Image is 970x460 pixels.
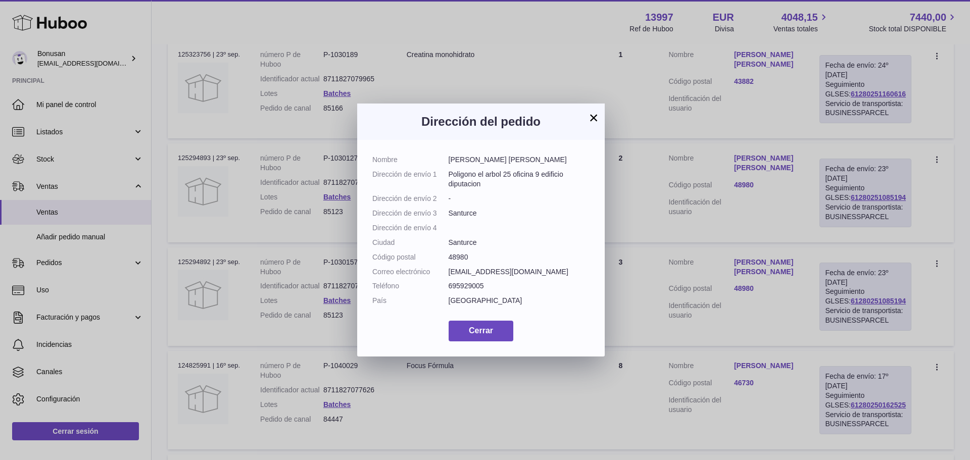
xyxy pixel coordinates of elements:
[449,238,590,247] dd: Santurce
[449,209,590,218] dd: Santurce
[372,223,449,233] dt: Dirección de envío 4
[372,114,590,130] h3: Dirección del pedido
[372,252,449,262] dt: Código postal
[449,155,590,165] dd: [PERSON_NAME] [PERSON_NAME]
[449,194,590,203] dd: -
[372,281,449,291] dt: Teléfono
[372,194,449,203] dt: Dirección de envío 2
[372,267,449,277] dt: Correo electrónico
[372,155,449,165] dt: Nombre
[449,296,590,305] dd: [GEOGRAPHIC_DATA]
[469,326,493,335] span: Cerrar
[372,170,449,189] dt: Dirección de envío 1
[588,112,600,124] button: ×
[449,321,513,341] button: Cerrar
[372,238,449,247] dt: Ciudad
[372,296,449,305] dt: País
[449,267,590,277] dd: [EMAIL_ADDRESS][DOMAIN_NAME]
[372,209,449,218] dt: Dirección de envío 3
[449,281,590,291] dd: 695929005
[449,252,590,262] dd: 48980
[449,170,590,189] dd: Poligono el arbol 25 oficina 9 edificio diputacion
